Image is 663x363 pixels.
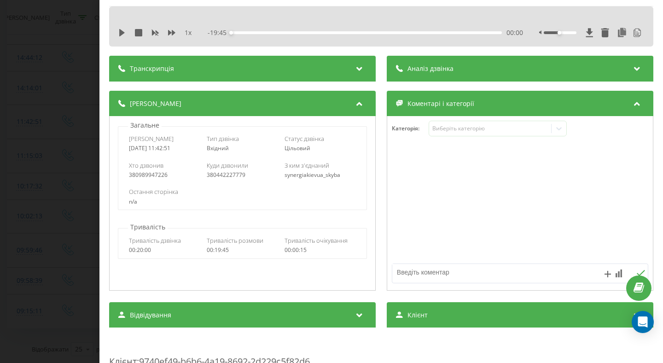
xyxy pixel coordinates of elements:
[207,161,248,170] span: Куди дзвонили
[632,311,654,333] div: Open Intercom Messenger
[285,144,310,152] span: Цільовий
[129,135,174,143] span: [PERSON_NAME]
[128,222,168,232] p: Тривалість
[285,172,356,178] div: synergiakievua_skyba
[432,125,547,132] div: Виберіть категорію
[129,172,200,178] div: 380989947226
[506,28,523,37] span: 00:00
[558,31,561,35] div: Accessibility label
[207,247,278,253] div: 00:19:45
[392,125,429,132] h4: Категорія :
[285,247,356,253] div: 00:00:15
[207,144,229,152] span: Вхідний
[129,236,181,245] span: Тривалість дзвінка
[407,99,474,108] span: Коментарі і категорії
[229,31,233,35] div: Accessibility label
[130,310,171,320] span: Відвідування
[285,135,324,143] span: Статус дзвінка
[129,161,163,170] span: Хто дзвонив
[128,121,162,130] p: Загальне
[129,199,355,205] div: n/a
[407,310,428,320] span: Клієнт
[207,236,263,245] span: Тривалість розмови
[208,28,231,37] span: - 19:45
[207,172,278,178] div: 380442227779
[185,28,192,37] span: 1 x
[407,64,454,73] span: Аналіз дзвінка
[130,64,174,73] span: Транскрипція
[129,187,178,196] span: Остання сторінка
[285,161,329,170] span: З ким з'єднаний
[129,145,200,152] div: [DATE] 11:42:51
[207,135,239,143] span: Тип дзвінка
[129,247,200,253] div: 00:20:00
[285,236,348,245] span: Тривалість очікування
[130,99,181,108] span: [PERSON_NAME]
